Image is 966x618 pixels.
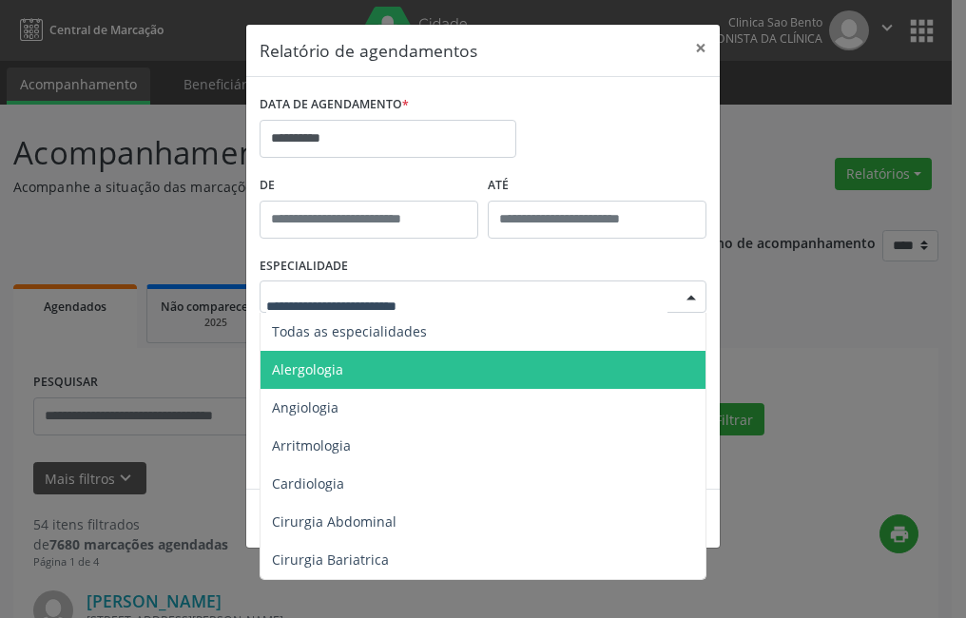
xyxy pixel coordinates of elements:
button: Close [682,25,720,71]
label: DATA DE AGENDAMENTO [260,90,409,120]
span: Alergologia [272,360,343,378]
label: De [260,171,478,201]
label: ESPECIALIDADE [260,252,348,281]
span: Todas as especialidades [272,322,427,340]
span: Angiologia [272,398,338,416]
span: Cirurgia Abdominal [272,512,396,531]
span: Arritmologia [272,436,351,454]
label: ATÉ [488,171,706,201]
h5: Relatório de agendamentos [260,38,477,63]
span: Cardiologia [272,474,344,492]
span: Cirurgia Bariatrica [272,550,389,569]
